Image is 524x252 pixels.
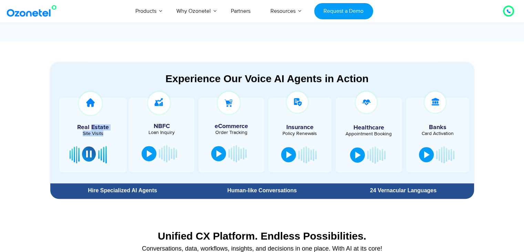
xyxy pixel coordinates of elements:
h5: NBFC [132,123,191,129]
h5: eCommerce [202,123,260,129]
div: Card Activation [410,131,466,136]
h5: Real Estate [63,124,123,130]
h5: Healthcare [341,125,397,131]
div: Loan Inquiry [132,130,191,135]
div: Human-like Conversations [195,188,329,193]
div: Appointment Booking [341,132,397,136]
div: Site Visits [63,131,123,136]
a: Request a Demo [314,3,373,19]
div: Unified CX Platform. Endless Possibilities. [54,230,471,242]
div: Order Tracking [202,130,260,135]
div: Experience Our Voice AI Agents in Action [57,72,477,85]
div: 24 Vernacular Languages [336,188,470,193]
div: Conversations, data, workflows, insights, and decisions in one place. With AI at its core! [54,245,471,252]
h5: Banks [410,124,466,130]
div: Policy Renewals [272,131,328,136]
h5: Insurance [272,124,328,130]
div: Hire Specialized AI Agents [54,188,192,193]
